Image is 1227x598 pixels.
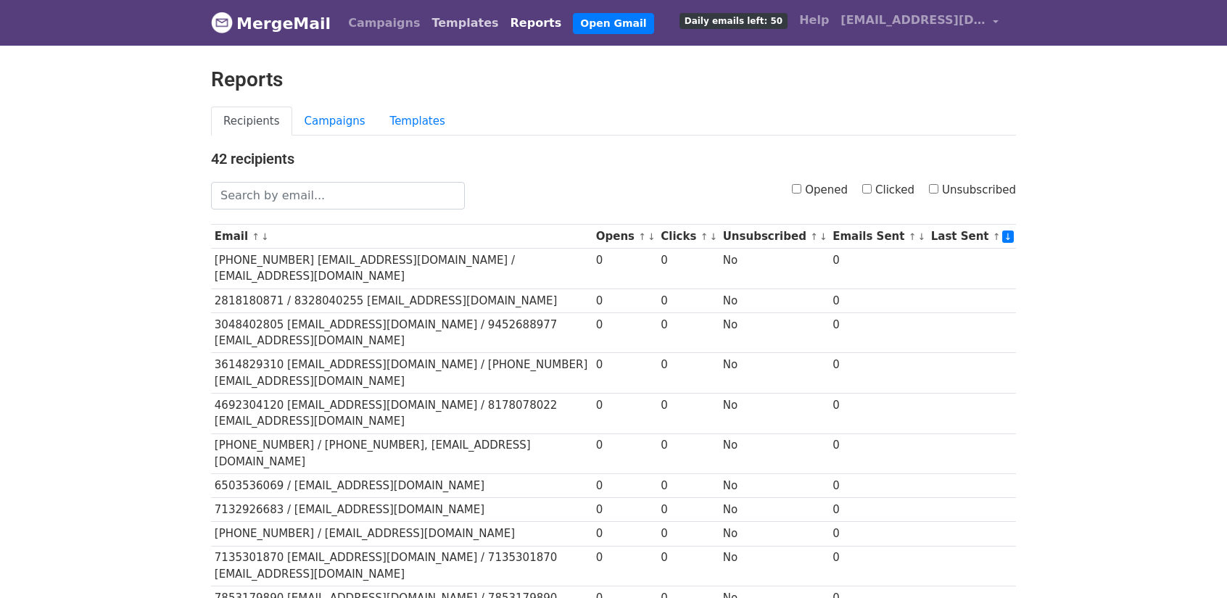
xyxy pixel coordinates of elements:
td: 0 [829,498,928,522]
td: [PHONE_NUMBER] / [EMAIL_ADDRESS][DOMAIN_NAME] [211,522,592,546]
label: Unsubscribed [929,182,1016,199]
td: 0 [829,474,928,498]
td: 0 [658,522,719,546]
td: 7135301870 [EMAIL_ADDRESS][DOMAIN_NAME] / 7135301870 [EMAIL_ADDRESS][DOMAIN_NAME] [211,546,592,586]
td: 0 [592,522,658,546]
td: 0 [658,474,719,498]
td: [PHONE_NUMBER] / [PHONE_NUMBER], [EMAIL_ADDRESS][DOMAIN_NAME] [211,433,592,474]
a: [EMAIL_ADDRESS][DOMAIN_NAME] [835,6,1004,40]
h2: Reports [211,67,1016,92]
a: ↓ [261,231,269,242]
td: 0 [592,249,658,289]
td: 2818180871 / 8328040255 [EMAIL_ADDRESS][DOMAIN_NAME] [211,288,592,312]
td: No [719,312,829,353]
a: Templates [426,9,504,38]
td: 3048402805 [EMAIL_ADDRESS][DOMAIN_NAME] / 9452688977 [EMAIL_ADDRESS][DOMAIN_NAME] [211,312,592,353]
input: Search by email... [211,182,465,209]
a: ↑ [638,231,646,242]
input: Opened [792,184,801,194]
td: 0 [658,433,719,474]
td: 0 [829,312,928,353]
td: 0 [592,498,658,522]
td: 0 [592,312,658,353]
a: Open Gmail [573,13,653,34]
a: ↓ [917,231,925,242]
label: Clicked [862,182,914,199]
a: ↑ [810,231,818,242]
a: Help [793,6,835,35]
th: Email [211,225,592,249]
td: 0 [658,498,719,522]
td: No [719,546,829,586]
td: 7132926683 / [EMAIL_ADDRESS][DOMAIN_NAME] [211,498,592,522]
td: No [719,249,829,289]
th: Opens [592,225,658,249]
td: 0 [658,353,719,394]
td: 3614829310 [EMAIL_ADDRESS][DOMAIN_NAME] / [PHONE_NUMBER] [EMAIL_ADDRESS][DOMAIN_NAME] [211,353,592,394]
td: 0 [592,546,658,586]
td: 0 [592,394,658,434]
td: 0 [658,288,719,312]
th: Clicks [658,225,719,249]
a: Daily emails left: 50 [674,6,793,35]
td: 0 [658,249,719,289]
td: 0 [658,546,719,586]
a: MergeMail [211,8,331,38]
td: 0 [829,288,928,312]
td: 0 [829,353,928,394]
td: 0 [829,433,928,474]
a: ↓ [709,231,717,242]
td: No [719,288,829,312]
td: No [719,433,829,474]
td: No [719,353,829,394]
td: No [719,474,829,498]
th: Emails Sent [829,225,928,249]
td: 0 [829,546,928,586]
td: 0 [592,474,658,498]
td: 4692304120 [EMAIL_ADDRESS][DOMAIN_NAME] / 8178078022 [EMAIL_ADDRESS][DOMAIN_NAME] [211,394,592,434]
td: No [719,394,829,434]
td: No [719,498,829,522]
th: Last Sent [928,225,1016,249]
span: Daily emails left: 50 [679,13,788,29]
a: ↑ [909,231,917,242]
td: No [719,522,829,546]
td: [PHONE_NUMBER] [EMAIL_ADDRESS][DOMAIN_NAME] / [EMAIL_ADDRESS][DOMAIN_NAME] [211,249,592,289]
td: 0 [829,394,928,434]
a: ↓ [819,231,827,242]
td: 0 [592,433,658,474]
td: 0 [658,312,719,353]
a: ↓ [1002,231,1015,243]
td: 6503536069 / [EMAIL_ADDRESS][DOMAIN_NAME] [211,474,592,498]
td: 0 [829,522,928,546]
td: 0 [592,288,658,312]
a: Reports [505,9,568,38]
td: 0 [592,353,658,394]
a: ↑ [252,231,260,242]
th: Unsubscribed [719,225,829,249]
a: Campaigns [292,107,378,136]
input: Clicked [862,184,872,194]
h4: 42 recipients [211,150,1016,167]
span: [EMAIL_ADDRESS][DOMAIN_NAME] [840,12,986,29]
a: Campaigns [342,9,426,38]
td: 0 [658,394,719,434]
label: Opened [792,182,848,199]
img: MergeMail logo [211,12,233,33]
a: Recipients [211,107,292,136]
a: ↓ [648,231,656,242]
iframe: Chat Widget [1154,528,1227,598]
a: Templates [378,107,458,136]
td: 0 [829,249,928,289]
a: ↑ [701,231,708,242]
input: Unsubscribed [929,184,938,194]
a: ↑ [993,231,1001,242]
